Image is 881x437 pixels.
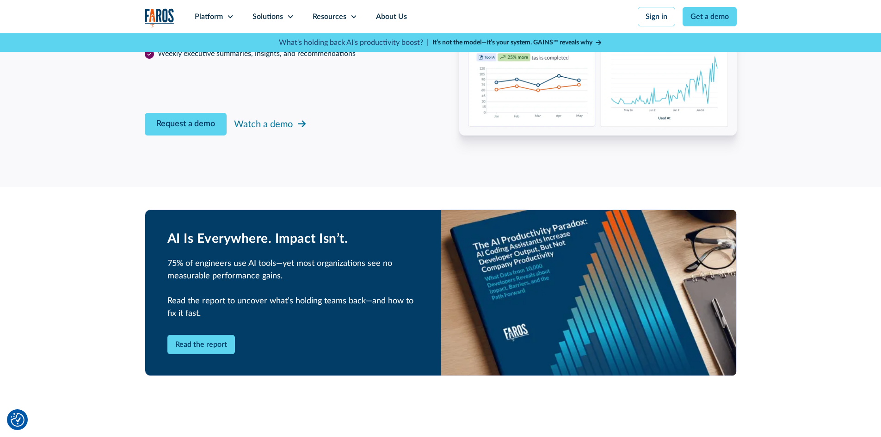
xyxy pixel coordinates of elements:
a: Get a demo [683,7,737,26]
p: 75% of engineers use AI tools—yet most organizations see no measurable performance gains. Read th... [167,258,419,320]
a: Watch a demo [234,116,308,133]
img: Revisit consent button [11,413,25,427]
button: Cookie Settings [11,413,25,427]
p: What's holding back AI's productivity boost? | [279,37,429,48]
strong: It’s not the model—it’s your system. GAINS™ reveals why [432,39,592,46]
div: Watch a demo [234,117,293,131]
div: Resources [313,11,346,22]
div: Solutions [253,11,283,22]
a: Sign in [638,7,675,26]
li: Weekly executive summaries, insights, and recommendations [145,48,422,59]
div: Platform [195,11,223,22]
a: Request a demo [145,113,227,135]
a: Read the report [167,335,235,354]
h2: AI Is Everywhere. Impact Isn’t. [167,231,419,247]
a: It’s not the model—it’s your system. GAINS™ reveals why [432,38,603,48]
a: home [145,8,174,27]
img: Logo of the analytics and reporting company Faros. [145,8,174,27]
img: AI Productivity Paradox Report 2025 [441,210,736,375]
